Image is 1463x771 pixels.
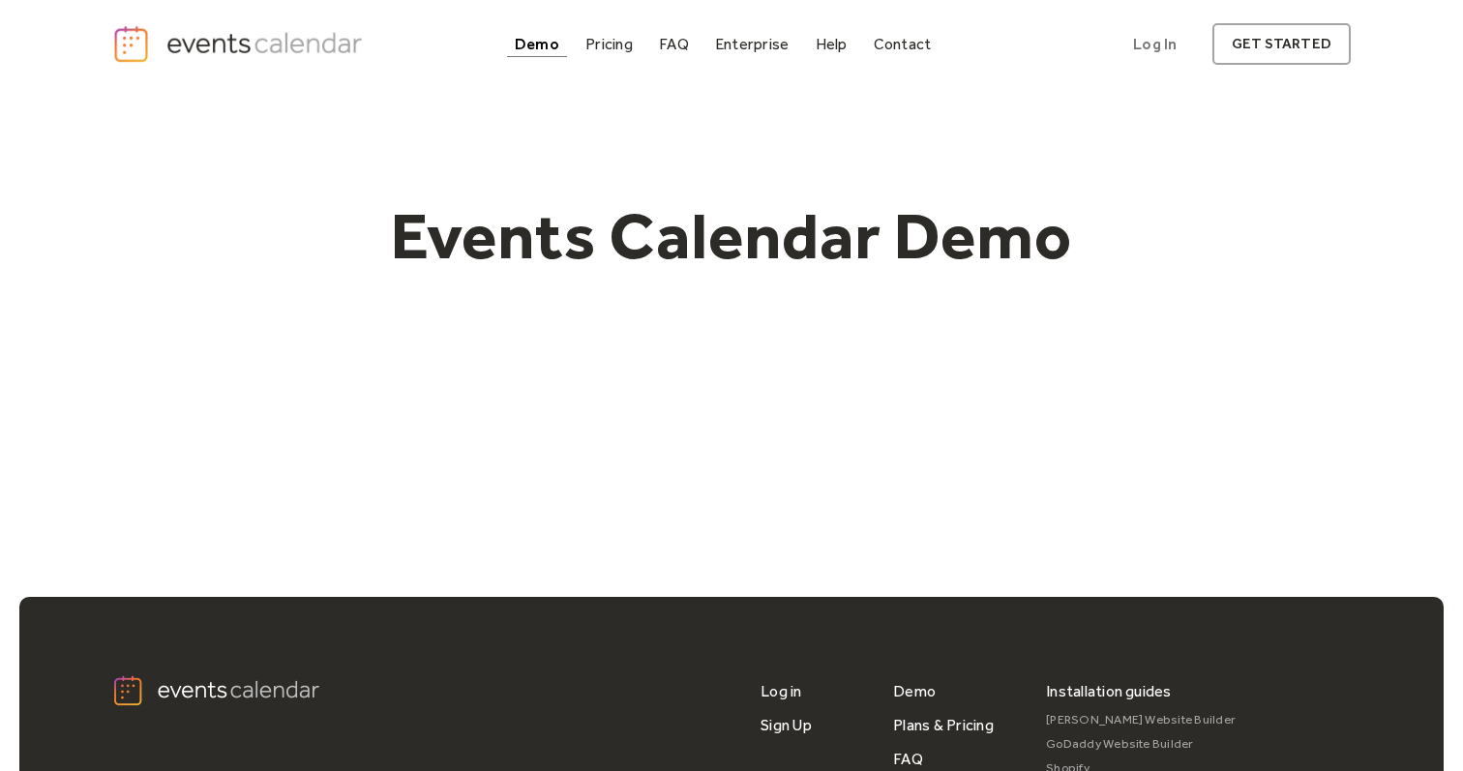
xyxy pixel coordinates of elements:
a: Log In [1114,23,1196,65]
a: get started [1212,23,1351,65]
a: Plans & Pricing [893,708,994,742]
a: Help [808,31,855,57]
div: Help [816,39,848,49]
a: FAQ [651,31,697,57]
div: Demo [515,39,559,49]
div: Enterprise [715,39,789,49]
h1: Events Calendar Demo [360,196,1103,276]
a: [PERSON_NAME] Website Builder [1046,708,1236,732]
a: Pricing [578,31,641,57]
a: Log in [761,674,801,708]
a: GoDaddy Website Builder [1046,732,1236,756]
div: Pricing [585,39,633,49]
div: FAQ [659,39,689,49]
a: Enterprise [707,31,796,57]
a: Demo [507,31,567,57]
a: Demo [893,674,936,708]
a: Sign Up [761,708,812,742]
div: Installation guides [1046,674,1172,708]
div: Contact [874,39,932,49]
a: Contact [866,31,940,57]
a: home [112,24,368,64]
